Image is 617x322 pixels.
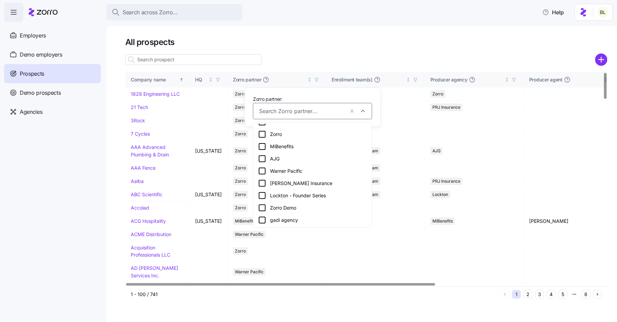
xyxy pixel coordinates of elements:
[179,77,184,82] div: Sorted ascending
[432,90,443,98] span: Zorro
[432,191,448,198] span: Lockton
[4,64,101,83] a: Prospects
[131,245,170,258] a: Acquisition Professionals LLC
[20,31,46,40] span: Employers
[259,107,345,116] input: Search Zorro partner...
[131,218,166,224] a: ACG Hospitality
[131,118,145,123] a: 3Rock
[235,117,246,124] span: Zorro
[535,290,544,299] button: 3
[558,290,567,299] button: 5
[125,72,190,88] th: Company nameSorted ascending
[131,205,149,211] a: Accolad
[20,70,44,78] span: Prospects
[195,76,207,83] div: HQ
[432,217,453,225] span: MiBenefits
[235,268,264,276] span: Warner Pacific
[332,76,373,83] span: Enrollment team(s)
[4,102,101,121] a: Agencies
[235,178,246,185] span: Zorro
[505,77,509,82] div: Not sorted
[20,50,62,59] span: Demo employers
[131,291,498,298] div: 1 - 100 / 741
[190,188,227,201] td: [US_STATE]
[235,130,246,138] span: Zorro
[235,164,246,172] span: Zorro
[501,290,509,299] button: Previous page
[593,290,602,299] button: Next page
[4,26,101,45] a: Employers
[598,7,608,18] img: 2fabda6663eee7a9d0b710c60bc473af
[307,77,312,82] div: Not sorted
[258,142,367,151] div: MiBenefits
[190,215,227,228] td: [US_STATE]
[235,204,246,212] span: Zorro
[20,89,61,97] span: Demo prospects
[131,178,144,184] a: Aalba
[227,72,326,88] th: Zorro partnerNot sorted
[131,131,150,137] a: 7 Cycles
[190,72,227,88] th: HQNot sorted
[258,130,367,138] div: Zorro
[123,8,178,17] span: Search across Zorro...
[131,104,148,110] a: 21 Tech
[529,76,563,83] span: Producer agent
[235,231,264,238] span: Warner Pacific
[537,5,569,19] button: Help
[512,290,521,299] button: 1
[595,53,607,66] svg: add icon
[258,167,367,175] div: Warner Pacific
[430,76,468,83] span: Producer agency
[258,204,367,212] div: Zorro Demo
[235,191,246,198] span: Zorro
[106,4,242,20] button: Search across Zorro...
[190,141,227,161] td: [US_STATE]
[547,290,556,299] button: 4
[258,216,367,224] div: gadi agency
[406,77,411,82] div: Not sorted
[235,104,246,111] span: Zorro
[425,72,524,88] th: Producer agencyNot sorted
[258,179,367,187] div: [PERSON_NAME] Insurance
[4,45,101,64] a: Demo employers
[131,231,171,237] a: ACME Distribution
[125,37,607,47] h1: All prospects
[131,265,178,278] a: AD [PERSON_NAME] Services Inc.
[326,72,425,88] th: Enrollment team(s)Not sorted
[235,90,246,98] span: Zorro
[131,191,162,197] a: ABC Scientific
[432,178,460,185] span: PRJ Insurance
[235,217,255,225] span: MiBenefits
[233,76,261,83] span: Zorro partner
[432,147,441,155] span: AJG
[208,77,213,82] div: Not sorted
[542,8,564,16] span: Help
[253,96,283,103] span: Zorro partner:
[235,147,246,155] span: Zorro
[258,191,367,200] div: Lockton - Founder Series
[603,77,608,82] div: Not sorted
[125,54,262,65] input: Search prospect
[258,155,367,163] div: AJG
[131,91,180,97] a: 1828 Engineering LLC
[582,290,590,299] button: 8
[235,247,246,255] span: Zorro
[131,144,169,157] a: AAA Advanced Plumbing & Drain
[131,286,174,299] a: Advanced Wireless Communications
[131,165,156,171] a: AAA Fence
[4,83,101,102] a: Demo prospects
[20,108,42,116] span: Agencies
[432,104,460,111] span: PRJ Insurance
[131,76,178,83] div: Company name
[524,290,533,299] button: 2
